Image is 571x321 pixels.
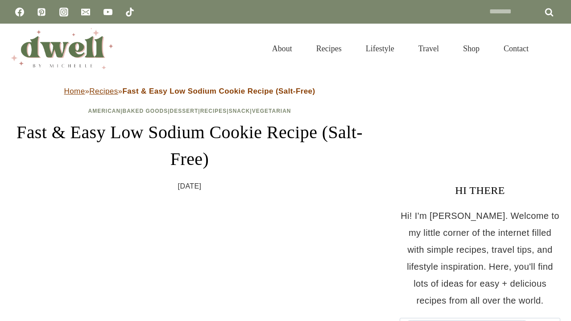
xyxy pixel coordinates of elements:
a: Lifestyle [354,33,406,64]
a: Email [77,3,95,21]
a: Snack [229,108,250,114]
time: [DATE] [178,180,202,193]
span: | | | | | [88,108,291,114]
p: Hi! I'm [PERSON_NAME]. Welcome to my little corner of the internet filled with simple recipes, tr... [400,207,560,309]
a: YouTube [99,3,117,21]
a: Recipes [89,87,118,95]
a: Home [64,87,85,95]
a: TikTok [121,3,139,21]
a: Instagram [55,3,73,21]
a: About [260,33,304,64]
a: Vegetarian [252,108,291,114]
h1: Fast & Easy Low Sodium Cookie Recipe (Salt-Free) [11,119,368,173]
a: Recipes [304,33,354,64]
a: American [88,108,121,114]
a: Contact [492,33,541,64]
strong: Fast & Easy Low Sodium Cookie Recipe (Salt-Free) [122,87,315,95]
a: Pinterest [33,3,50,21]
a: Baked Goods [123,108,168,114]
a: Shop [451,33,492,64]
h3: HI THERE [400,182,560,198]
a: Dessert [170,108,199,114]
img: DWELL by michelle [11,28,113,69]
span: » » [64,87,315,95]
nav: Primary Navigation [260,33,541,64]
a: Recipes [200,108,227,114]
a: Facebook [11,3,29,21]
a: Travel [406,33,451,64]
button: View Search Form [545,41,560,56]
